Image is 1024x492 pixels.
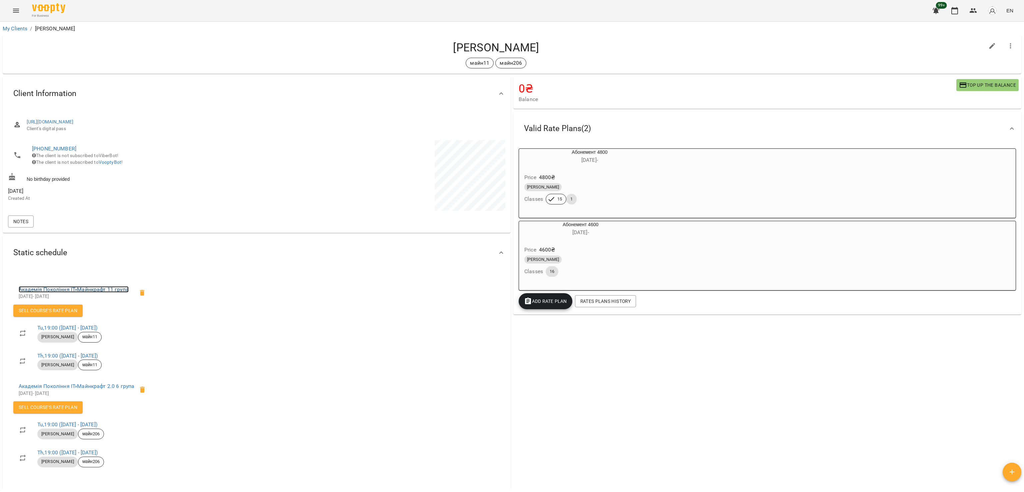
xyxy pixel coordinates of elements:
button: Add Rate plan [519,293,572,309]
p: майн11 [470,59,489,67]
p: 4600 ₴ [539,246,555,254]
div: No birthday provided [7,171,257,184]
img: Voopty Logo [32,3,65,13]
p: майн206 [500,59,522,67]
h4: 0 ₴ [519,82,956,95]
span: [PERSON_NAME] [37,431,78,437]
a: Th,19:00 ([DATE] - [DATE]) [37,353,98,359]
div: майн206 [78,457,104,467]
span: [PERSON_NAME] [524,184,562,190]
h6: Price [524,173,536,182]
span: Delete the client from the group майн206 of the course Майнкрафт 2.0 6 група? [134,382,150,398]
div: майн11 [466,58,494,68]
span: Static schedule [13,248,67,258]
span: Balance [519,95,956,103]
span: майн11 [78,334,101,340]
p: [DATE] - [DATE] [19,293,134,300]
nav: breadcrumb [3,25,1021,33]
p: [DATE] - [DATE] [19,390,134,397]
p: Created At [8,195,255,202]
div: майн11 [78,332,102,343]
span: 1 [566,196,577,202]
span: Notes [13,217,28,225]
button: Menu [8,3,24,19]
a: [PHONE_NUMBER] [32,145,76,152]
span: Sell Course's Rate plan [19,403,77,411]
button: EN [1004,4,1016,17]
span: Rates Plans History [580,297,631,305]
h4: [PERSON_NAME] [8,41,984,54]
span: майн11 [78,362,101,368]
a: Tu,19:00 ([DATE] - [DATE]) [37,421,97,428]
span: The client is not subscribed to ViberBot! [32,153,118,158]
button: Rates Plans History [575,295,636,307]
a: Академія Покоління ІТ»Майнкрафт 11 група [19,286,129,293]
div: Client Information [3,76,511,111]
span: Client Information [13,88,76,99]
span: For Business [32,14,65,18]
button: Sell Course's Rate plan [13,401,83,413]
span: [PERSON_NAME] [37,334,78,340]
span: [PERSON_NAME] [37,362,78,368]
span: Top up the balance [959,81,1016,89]
button: Абонемент 4800[DATE]- Price4800₴[PERSON_NAME]Classes151 [519,149,660,212]
span: 16 [546,269,558,275]
span: The client is not subscribed to ! [32,159,123,165]
a: Tu,19:00 ([DATE] - [DATE]) [37,325,97,331]
a: VooptyBot [99,159,121,165]
div: майн206 [78,429,104,439]
button: Top up the balance [956,79,1019,91]
a: Th,19:00 ([DATE] - [DATE]) [37,449,98,456]
button: Sell Course's Rate plan [13,305,83,317]
span: 15 [553,196,566,202]
a: My Clients [3,25,27,32]
span: Sell Course's Rate plan [19,307,77,315]
span: Add Rate plan [524,297,567,305]
span: EN [1006,7,1013,14]
h6: Classes [524,194,543,204]
span: [DATE] - [581,157,598,163]
h6: Classes [524,267,543,276]
span: [DATE] [8,187,255,195]
div: майн206 [495,58,526,68]
span: Client's digital pass [27,125,500,132]
div: майн11 [78,360,102,370]
div: Абонемент 4600 [519,221,642,237]
a: Академія Покоління ІТ»Майнкрафт 2.0 6 група [19,383,134,389]
img: avatar_s.png [988,6,997,15]
button: Абонемент 4600[DATE]- Price4600₴[PERSON_NAME]Classes16 [519,221,642,285]
span: 99+ [936,2,947,9]
span: майн206 [78,459,104,465]
span: [PERSON_NAME] [37,459,78,465]
h6: Price [524,245,536,255]
span: [PERSON_NAME] [524,257,562,263]
li: / [30,25,32,33]
div: Valid Rate Plans(2) [513,111,1021,146]
span: Valid Rate Plans ( 2 ) [524,123,591,134]
a: [URL][DOMAIN_NAME] [27,119,74,124]
div: Static schedule [3,235,511,270]
div: Абонемент 4800 [519,149,660,165]
button: Notes [8,215,34,227]
span: майн206 [78,431,104,437]
p: [PERSON_NAME] [35,25,75,33]
p: 4800 ₴ [539,173,555,181]
span: [DATE] - [572,229,589,235]
span: Delete the client from the group майн11 of the course Майнкрафт 11 група? [134,285,150,301]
